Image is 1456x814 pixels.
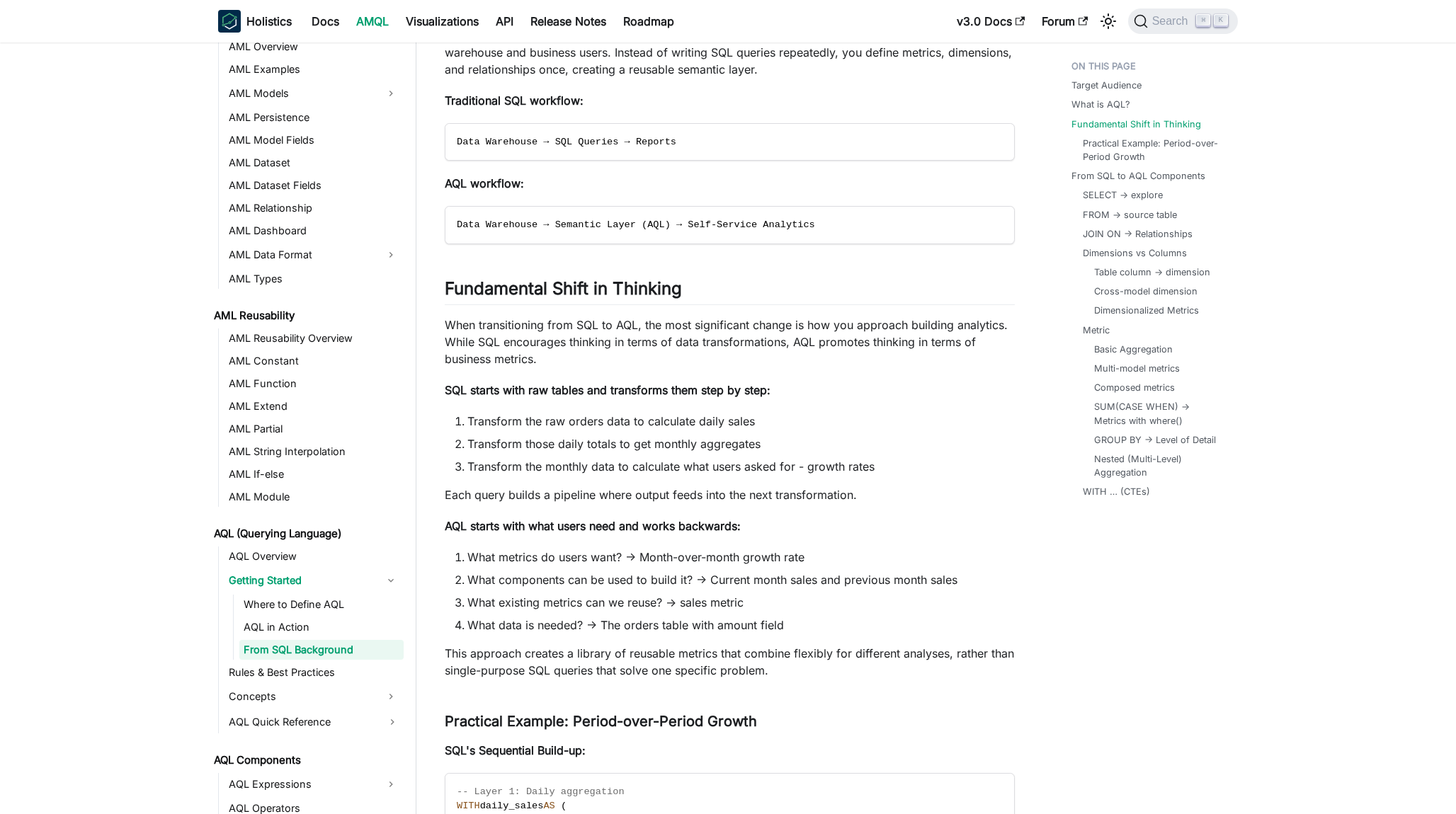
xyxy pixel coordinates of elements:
[224,546,404,566] a: AQL Overview
[1094,452,1218,479] a: Nested (Multi-Level) Aggregation
[467,413,1015,430] li: Transform the raw orders data to calculate daily sales
[303,10,348,33] a: Docs
[224,442,404,462] a: AML String Interpolation
[1083,208,1177,222] a: FROM -> source table
[210,524,404,544] a: AQL (Querying Language)
[1083,323,1110,337] a: Metric
[378,773,404,796] button: Expand sidebar category 'AQL Expressions'
[1094,362,1180,375] a: Multi-model metrics
[224,130,404,150] a: AML Model Fields
[224,221,404,241] a: AML Dashboard
[445,27,1015,78] p: AQL (Analytics Query Language) is Holistics' semantic modeling language that sits between your da...
[224,663,404,682] a: Rules & Best Practices
[378,685,404,708] button: Expand sidebar category 'Concepts'
[457,801,480,811] span: WITH
[224,419,404,439] a: AML Partial
[445,93,584,108] strong: Traditional SQL workflow:
[467,435,1015,452] li: Transform those daily totals to get monthly aggregates
[1071,117,1201,131] a: Fundamental Shift in Thinking
[1094,400,1218,427] a: SUM(CASE WHEN) -> Metrics with where()
[224,396,404,416] a: AML Extend
[445,383,770,397] strong: SQL starts with raw tables and transforms them step by step:
[561,801,567,811] span: (
[467,458,1015,475] li: Transform the monthly data to calculate what users asked for - growth rates
[224,569,378,592] a: Getting Started
[348,10,397,33] a: AMQL
[224,59,404,79] a: AML Examples
[1033,10,1096,33] a: Forum
[224,37,404,57] a: AML Overview
[224,464,404,484] a: AML If-else
[457,786,625,797] span: -- Layer 1: Daily aggregation
[467,594,1015,611] li: What existing metrics can we reuse? -> sales metric
[239,595,404,614] a: Where to Define AQL
[224,108,404,127] a: AML Persistence
[1083,227,1193,241] a: JOIN ON -> Relationships
[246,13,292,30] b: Holistics
[1071,79,1142,92] a: Target Audience
[1071,98,1130,111] a: What is AQL?
[239,617,404,637] a: AQL in Action
[210,750,404,770] a: AQL Components
[1094,433,1216,447] a: GROUP BY -> Level of Detail
[224,374,404,394] a: AML Function
[445,486,1015,503] p: Each query builds a pipeline where output feeds into the next transformation.
[224,82,378,105] a: AML Models
[1094,285,1198,298] a: Cross-model dimension
[204,42,416,814] nav: Docs sidebar
[445,645,1015,679] p: This approach creates a library of reusable metrics that combine flexibly for different analyses,...
[224,773,378,796] a: AQL Expressions
[445,176,524,190] strong: AQL workflow:
[224,685,378,708] a: Concepts
[224,198,404,218] a: AML Relationship
[224,153,404,173] a: AML Dataset
[224,328,404,348] a: AML Reusability Overview
[1083,188,1163,202] a: SELECT -> explore
[1214,14,1228,27] kbd: K
[467,549,1015,566] li: What metrics do users want? -> Month-over-month growth rate
[378,82,404,105] button: Expand sidebar category 'AML Models'
[1083,246,1187,260] a: Dimensions vs Columns
[445,316,1015,367] p: When transitioning from SQL to AQL, the most significant change is how you approach building anal...
[445,519,741,533] strong: AQL starts with what users need and works backwards:
[615,10,683,33] a: Roadmap
[948,10,1033,33] a: v3.0 Docs
[1083,137,1224,164] a: Practical Example: Period-over-Period Growth
[1196,14,1210,27] kbd: ⌘
[1148,15,1197,28] span: Search
[224,269,404,289] a: AML Types
[480,801,544,811] span: daily_sales
[378,243,404,266] button: Expand sidebar category 'AML Data Format'
[1071,169,1205,183] a: From SQL to AQL Components
[224,176,404,195] a: AML Dataset Fields
[457,137,676,147] span: Data Warehouse → SQL Queries → Reports
[218,10,292,33] a: HolisticsHolistics
[445,743,586,757] strong: SQL's Sequential Build-up:
[224,487,404,507] a: AML Module
[445,278,1015,305] h2: Fundamental Shift in Thinking
[487,10,522,33] a: API
[239,640,404,660] a: From SQL Background
[467,571,1015,588] li: What components can be used to build it? -> Current month sales and previous month sales
[445,713,1015,730] h3: Practical Example: Period-over-Period Growth
[397,10,487,33] a: Visualizations
[224,243,378,266] a: AML Data Format
[1094,343,1173,356] a: Basic Aggregation
[218,10,241,33] img: Holistics
[1097,10,1120,33] button: Switch between dark and light mode (currently light mode)
[1094,265,1210,279] a: Table column -> dimension
[224,711,404,733] a: AQL Quick Reference
[522,10,615,33] a: Release Notes
[210,306,404,326] a: AML Reusability
[1094,304,1199,317] a: Dimensionalized Metrics
[378,569,404,592] button: Collapse sidebar category 'Getting Started'
[467,617,1015,634] li: What data is needed? → The orders table with amount field
[457,219,815,230] span: Data Warehouse → Semantic Layer (AQL) → Self-Service Analytics
[543,801,554,811] span: AS
[1094,381,1175,394] a: Composed metrics
[1128,8,1238,34] button: Search (Command+K)
[1083,485,1150,498] a: WITH … (CTEs)
[224,351,404,371] a: AML Constant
